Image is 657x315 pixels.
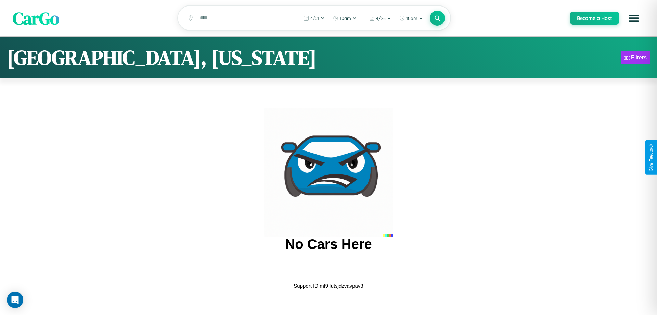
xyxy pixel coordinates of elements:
div: Open Intercom Messenger [7,292,23,308]
span: 10am [340,15,351,21]
span: 4 / 25 [376,15,386,21]
button: Filters [621,51,650,64]
div: Give Feedback [649,144,654,171]
button: 4/25 [366,13,395,24]
button: 4/21 [300,13,328,24]
h2: No Cars Here [285,237,372,252]
span: 10am [406,15,417,21]
img: car [264,108,393,237]
span: 4 / 21 [310,15,319,21]
p: Support ID: mf9lfutsjdzvavpav3 [294,281,363,290]
button: 10am [330,13,360,24]
button: 10am [396,13,426,24]
button: Become a Host [570,12,619,25]
h1: [GEOGRAPHIC_DATA], [US_STATE] [7,44,317,72]
div: Filters [631,54,647,61]
span: CarGo [13,6,59,30]
button: Open menu [624,9,643,28]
